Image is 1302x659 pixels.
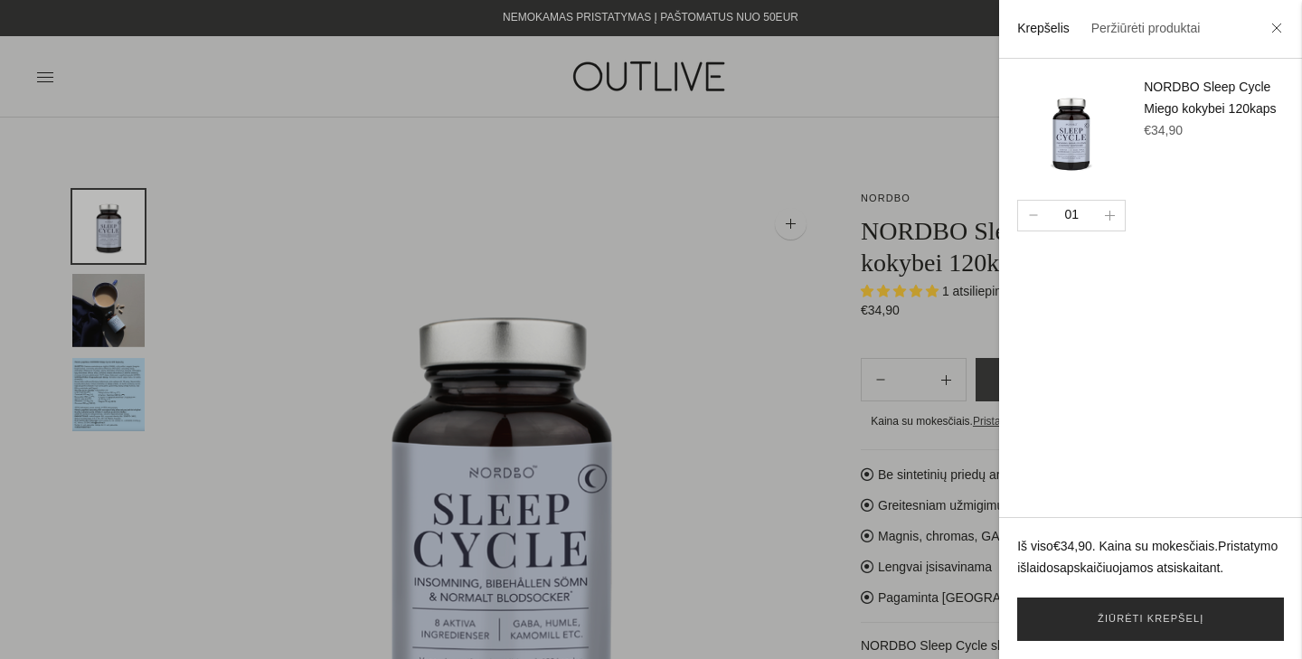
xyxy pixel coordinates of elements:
a: NORDBO Sleep Cycle Miego kokybei 120kaps [1144,80,1276,116]
a: Peržiūrėti produktai [1090,21,1200,35]
span: €34,90 [1053,539,1092,553]
span: €34,90 [1144,123,1183,137]
a: Pristatymo išlaidos [1017,539,1278,575]
a: Žiūrėti krepšelį [1017,598,1284,641]
a: Krepšelis [1017,21,1070,35]
p: Iš viso . Kaina su mokesčiais. apskaičiuojamos atsiskaitant. [1017,536,1284,579]
div: 01 [1057,206,1086,225]
img: SleepCycle-nordbo-outlive_200x.png [1017,77,1126,185]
